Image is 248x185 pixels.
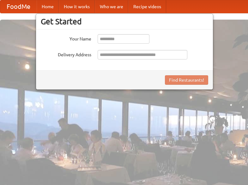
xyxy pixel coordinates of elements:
[95,0,128,13] a: Who we are
[128,0,166,13] a: Recipe videos
[37,0,59,13] a: Home
[41,34,91,42] label: Your Name
[41,50,91,58] label: Delivery Address
[41,17,208,26] h3: Get Started
[165,75,208,85] button: Find Restaurants!
[59,0,95,13] a: How it works
[0,0,37,13] a: FoodMe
